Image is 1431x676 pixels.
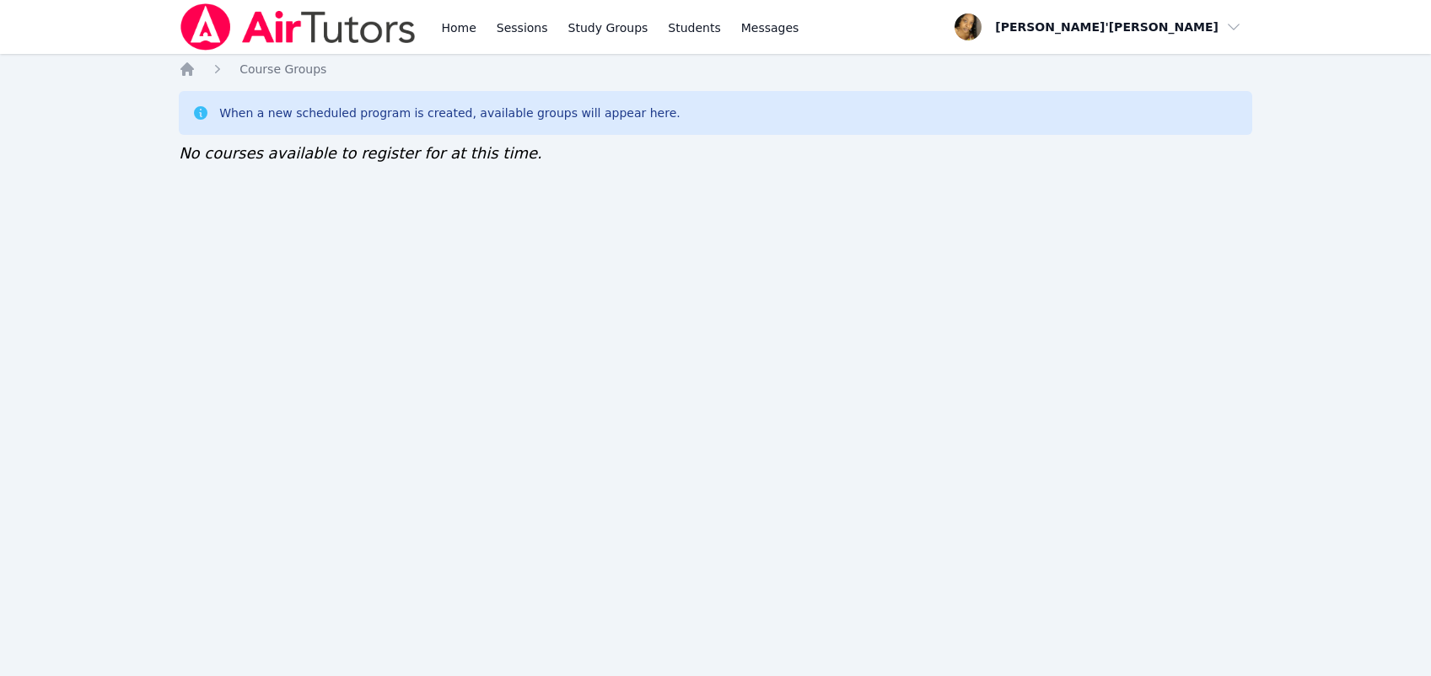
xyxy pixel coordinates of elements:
[239,62,326,76] span: Course Groups
[179,61,1252,78] nav: Breadcrumb
[239,61,326,78] a: Course Groups
[219,105,681,121] div: When a new scheduled program is created, available groups will appear here.
[179,3,417,51] img: Air Tutors
[741,19,799,36] span: Messages
[179,144,542,162] span: No courses available to register for at this time.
